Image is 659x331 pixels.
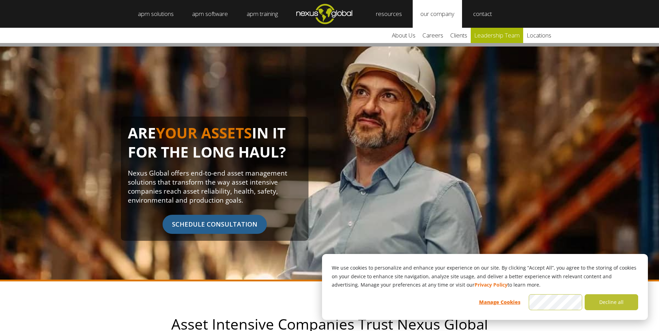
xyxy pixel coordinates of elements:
[128,124,302,169] h1: ARE IN IT FOR THE LONG HAUL?
[471,28,523,43] a: leadership team
[388,28,419,43] a: about us
[475,281,508,289] a: Privacy Policy
[447,28,471,43] a: clients
[585,294,638,310] button: Decline all
[473,294,526,310] button: Manage Cookies
[163,215,267,234] span: SCHEDULE CONSULTATION
[156,123,252,143] span: YOUR ASSETS
[523,28,555,43] a: locations
[529,294,582,310] button: Accept all
[419,28,447,43] a: careers
[332,264,638,289] p: We use cookies to personalize and enhance your experience on our site. By clicking “Accept All”, ...
[322,254,648,320] div: Cookie banner
[128,169,302,205] p: Nexus Global offers end-to-end asset management solutions that transform the way asset intensive ...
